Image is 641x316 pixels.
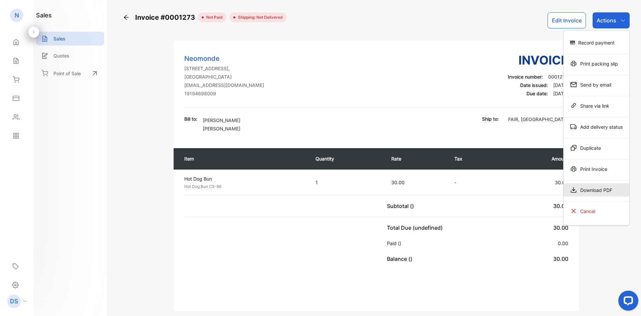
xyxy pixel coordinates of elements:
[553,82,568,88] span: [DATE]
[315,155,378,162] p: Quantity
[564,120,629,133] div: Add delivery status
[36,32,104,45] a: Sales
[454,155,492,162] p: Tax
[564,57,629,70] div: Print packing slip
[315,179,378,186] p: 1
[184,175,303,182] p: Hot Dog Bun
[564,99,629,112] div: Share via link
[518,116,568,122] span: , [GEOGRAPHIC_DATA]
[204,14,223,20] span: not paid
[520,82,548,88] span: Date issued:
[184,54,264,64] p: Neomonde
[564,141,629,154] div: Duplicate
[482,115,499,122] p: Ship to:
[526,91,548,96] span: Due date:
[387,224,445,232] p: Total Due (undefined)
[508,74,543,80] span: Invoice number:
[564,162,629,176] div: Print Invoice
[184,90,264,97] p: 19194698009
[53,70,81,77] p: Point of Sale
[203,125,240,132] p: [PERSON_NAME]
[564,36,629,49] div: Record payment
[454,179,492,186] p: -
[555,180,568,185] span: 30.00
[184,65,264,72] p: [STREET_ADDRESS],
[387,240,404,247] p: Paid ()
[184,82,264,89] p: [EMAIL_ADDRESS][DOMAIN_NAME]
[53,35,65,42] p: Sales
[36,49,104,63] a: Quotes
[553,255,568,262] span: 30.00
[184,155,302,162] p: Item
[613,288,641,316] iframe: LiveChat chat widget
[597,16,616,24] p: Actions
[593,12,630,28] button: Actions
[53,52,69,59] p: Quotes
[548,74,568,80] span: 0001273
[184,115,197,122] p: Bill to:
[553,91,568,96] span: [DATE]
[135,12,198,22] span: Invoice #0001273
[235,14,283,20] span: Shipping: Not Delivered
[564,78,629,91] div: Send by email
[391,180,405,185] span: 30.00
[558,240,568,246] span: 0.00
[553,224,568,231] span: 30.00
[508,116,518,122] span: FAIR
[36,66,104,81] a: Point of Sale
[391,155,441,162] p: Rate
[505,155,568,162] p: Amount
[564,204,629,218] div: Cancel
[387,255,415,263] p: Balance ()
[508,51,568,69] h3: Invoice
[553,203,568,209] span: 30.00
[387,202,417,210] p: Subtotal ()
[548,12,586,28] button: Edit Invoice
[184,73,264,80] p: [GEOGRAPHIC_DATA]
[564,183,629,197] div: Download PDF
[203,117,240,124] p: [PERSON_NAME]
[15,11,19,20] p: N
[36,11,52,20] h1: sales
[184,184,303,190] p: Hot Dog Bun CS-96
[10,297,18,306] p: DS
